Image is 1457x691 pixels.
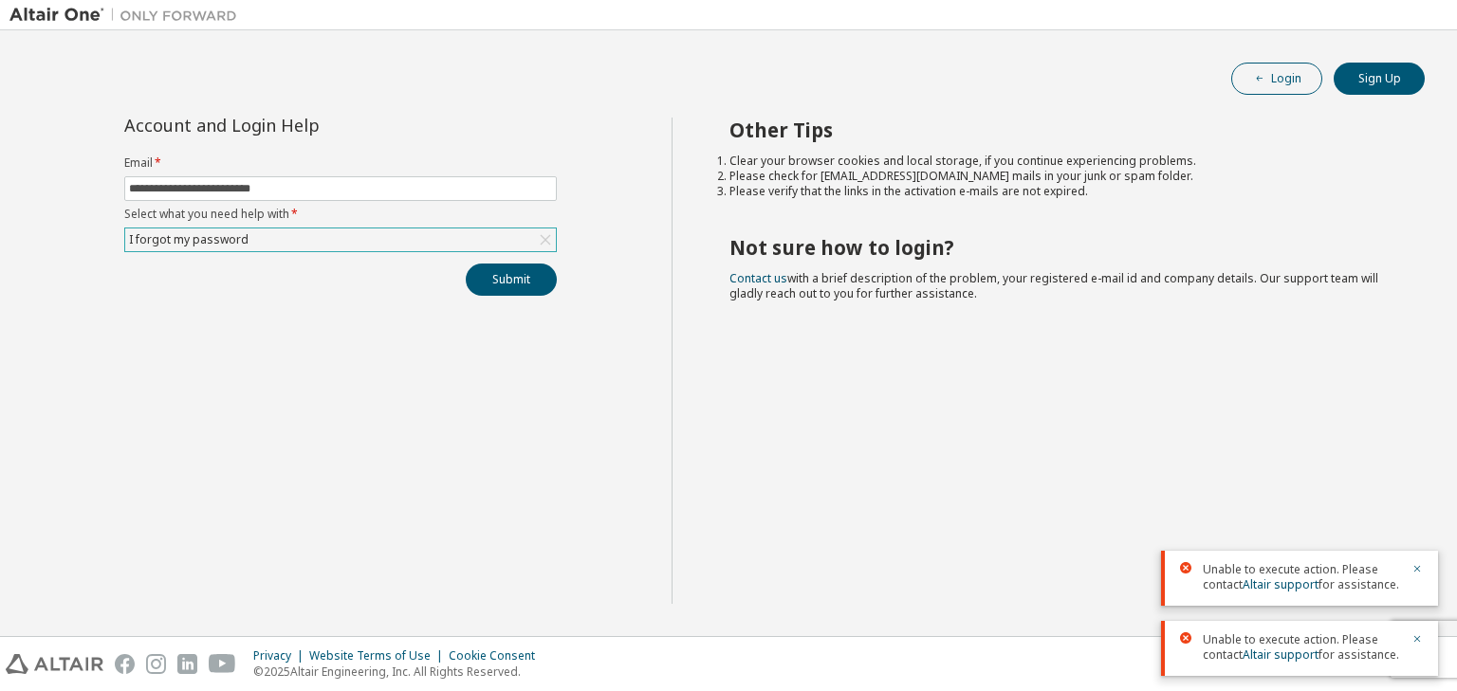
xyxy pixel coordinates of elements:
a: Altair support [1243,576,1319,592]
img: facebook.svg [115,654,135,674]
button: Login [1231,63,1322,95]
span: Unable to execute action. Please contact for assistance. [1203,562,1400,592]
div: I forgot my password [126,229,251,250]
p: © 2025 Altair Engineering, Inc. All Rights Reserved. [253,664,546,680]
a: Altair support [1243,646,1319,663]
img: youtube.svg [209,654,236,674]
a: Contact us [729,270,787,286]
img: altair_logo.svg [6,654,103,674]
li: Please verify that the links in the activation e-mails are not expired. [729,184,1392,199]
div: I forgot my password [125,228,556,251]
label: Select what you need help with [124,207,557,222]
li: Clear your browser cookies and local storage, if you continue experiencing problems. [729,154,1392,169]
img: instagram.svg [146,654,166,674]
label: Email [124,155,557,171]
div: Account and Login Help [124,118,470,133]
div: Website Terms of Use [309,648,449,664]
button: Sign Up [1334,63,1425,95]
div: Cookie Consent [449,648,546,664]
span: with a brief description of the problem, your registered e-mail id and company details. Our suppo... [729,270,1378,301]
h2: Not sure how to login? [729,235,1392,260]
li: Please check for [EMAIL_ADDRESS][DOMAIN_NAME] mails in your junk or spam folder. [729,169,1392,184]
img: Altair One [9,6,247,25]
button: Submit [466,264,557,296]
h2: Other Tips [729,118,1392,142]
div: Privacy [253,648,309,664]
img: linkedin.svg [177,654,197,674]
span: Unable to execute action. Please contact for assistance. [1203,632,1400,663]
